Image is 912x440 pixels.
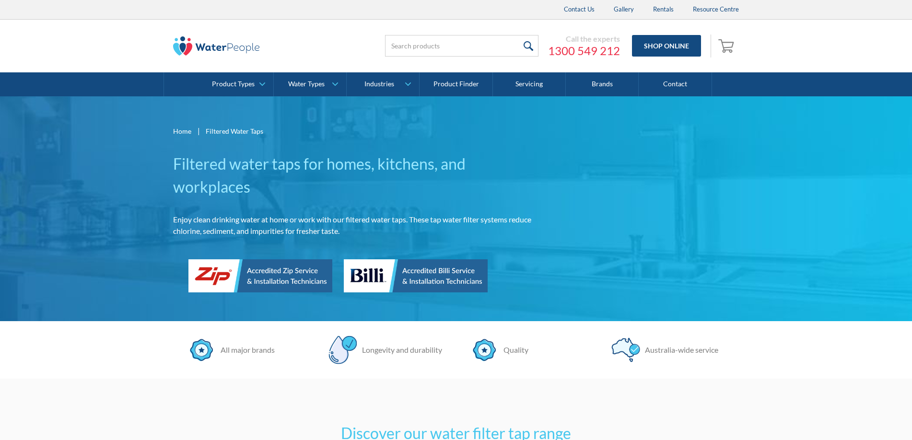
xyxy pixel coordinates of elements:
[548,44,620,58] a: 1300 549 212
[640,344,718,356] div: Australia-wide service
[212,80,255,88] div: Product Types
[216,344,275,356] div: All major brands
[173,152,541,198] h1: Filtered water taps for homes, kitchens, and workplaces
[632,35,701,57] a: Shop Online
[364,80,394,88] div: Industries
[499,344,528,356] div: Quality
[274,72,346,96] a: Water Types
[206,126,263,136] div: Filtered Water Taps
[173,126,191,136] a: Home
[639,72,712,96] a: Contact
[196,125,201,137] div: |
[173,36,259,56] img: The Water People
[173,214,541,237] p: Enjoy clean drinking water at home or work with our filtered water taps. These tap water filter s...
[200,72,273,96] a: Product Types
[347,72,419,96] a: Industries
[357,344,442,356] div: Longevity and durability
[718,38,737,53] img: shopping cart
[548,34,620,44] div: Call the experts
[493,72,566,96] a: Servicing
[566,72,639,96] a: Brands
[288,80,325,88] div: Water Types
[420,72,492,96] a: Product Finder
[716,35,739,58] a: Open empty cart
[385,35,538,57] input: Search products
